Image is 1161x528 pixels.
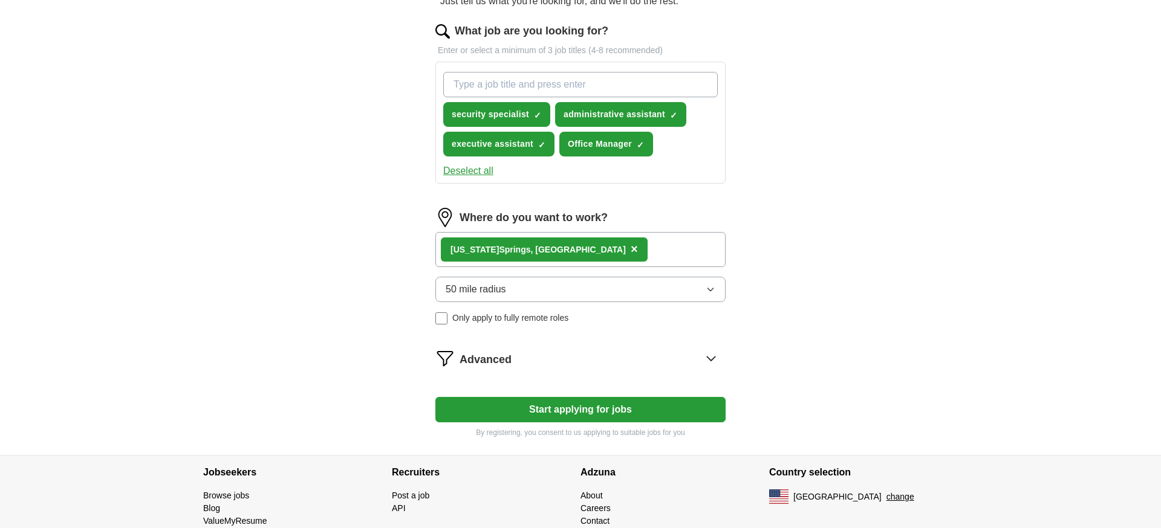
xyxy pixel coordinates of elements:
span: ✓ [538,140,545,150]
strong: [US_STATE] [450,245,499,254]
img: US flag [769,489,789,504]
button: × [631,240,638,259]
button: administrative assistant✓ [555,102,686,127]
span: Advanced [460,352,512,368]
a: ValueMyResume [203,516,267,526]
img: search.png [435,24,450,39]
a: Contact [580,516,610,526]
img: location.png [435,208,455,227]
p: By registering, you consent to us applying to suitable jobs for you [435,427,726,438]
span: ✓ [670,111,677,120]
a: API [392,503,406,513]
label: What job are you looking for? [455,23,608,39]
span: security specialist [452,108,529,121]
a: About [580,491,603,500]
span: 50 mile radius [446,282,506,297]
button: Deselect all [443,164,493,178]
button: Start applying for jobs [435,397,726,422]
span: Office Manager [568,138,632,150]
label: Where do you want to work? [460,210,608,226]
a: Post a job [392,491,429,500]
button: 50 mile radius [435,277,726,302]
span: executive assistant [452,138,533,150]
button: Office Manager✓ [559,132,653,156]
img: filter [435,349,455,368]
span: ✓ [637,140,644,150]
div: Springs, [GEOGRAPHIC_DATA] [450,243,626,256]
button: change [886,491,914,503]
span: ✓ [534,111,541,120]
a: Careers [580,503,611,513]
span: Only apply to fully remote roles [452,312,568,324]
h4: Country selection [769,456,958,489]
p: Enter or select a minimum of 3 job titles (4-8 recommended) [435,44,726,57]
span: administrative assistant [564,108,665,121]
input: Only apply to fully remote roles [435,312,447,324]
span: [GEOGRAPHIC_DATA] [793,491,882,503]
a: Blog [203,503,220,513]
button: executive assistant✓ [443,132,554,156]
span: × [631,242,638,256]
button: security specialist✓ [443,102,550,127]
input: Type a job title and press enter [443,72,718,97]
a: Browse jobs [203,491,249,500]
